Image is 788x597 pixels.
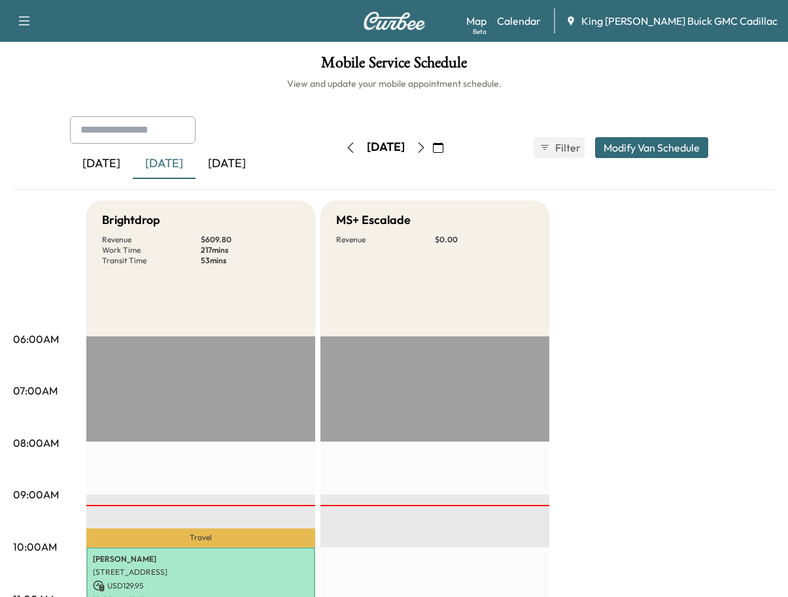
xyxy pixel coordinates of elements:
div: [DATE] [133,149,196,179]
a: Calendar [497,13,541,29]
p: 06:00AM [13,331,59,347]
p: 217 mins [201,245,300,255]
h5: Brightdrop [102,211,160,229]
h1: Mobile Service Schedule [13,55,775,77]
img: Curbee Logo [363,12,426,30]
h6: View and update your mobile appointment schedule. [13,77,775,90]
span: King [PERSON_NAME] Buick GMC Cadillac [581,13,778,29]
div: Beta [473,27,487,37]
p: 08:00AM [13,435,59,451]
span: Filter [555,140,579,155]
p: 07:00AM [13,383,58,398]
h5: MS+ Escalade [336,211,411,229]
div: [DATE] [70,149,133,179]
button: Modify Van Schedule [595,137,708,158]
div: [DATE] [196,149,258,179]
p: Revenue [102,234,201,245]
p: [PERSON_NAME] [93,554,309,564]
p: Travel [86,528,315,547]
p: 53 mins [201,255,300,266]
button: Filter [534,137,585,158]
p: Transit Time [102,255,201,266]
p: [STREET_ADDRESS] [93,567,309,577]
p: USD 129.95 [93,580,309,592]
a: MapBeta [466,13,487,29]
p: 09:00AM [13,487,59,502]
p: $ 0.00 [435,234,534,245]
div: [DATE] [367,139,405,155]
p: Revenue [336,234,435,245]
p: Work Time [102,245,201,255]
p: $ 609.80 [201,234,300,245]
p: 10:00AM [13,539,57,555]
